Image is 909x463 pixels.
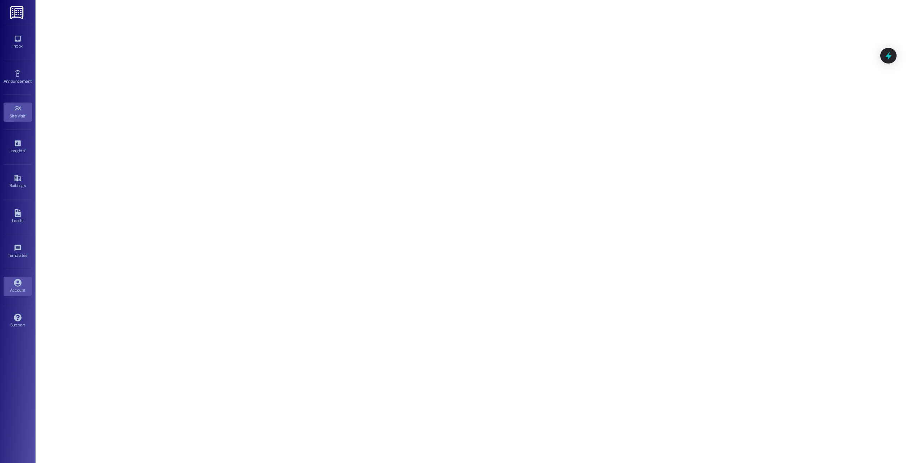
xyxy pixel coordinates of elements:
a: Inbox [4,33,32,52]
img: ResiDesk Logo [10,6,25,19]
a: Leads [4,207,32,226]
a: Account [4,277,32,296]
span: • [32,78,33,83]
a: Site Visit • [4,103,32,122]
span: • [25,147,26,152]
span: • [27,252,28,257]
a: Buildings [4,172,32,191]
a: Support [4,312,32,331]
a: Templates • [4,242,32,261]
a: Insights • [4,137,32,156]
span: • [26,112,27,117]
